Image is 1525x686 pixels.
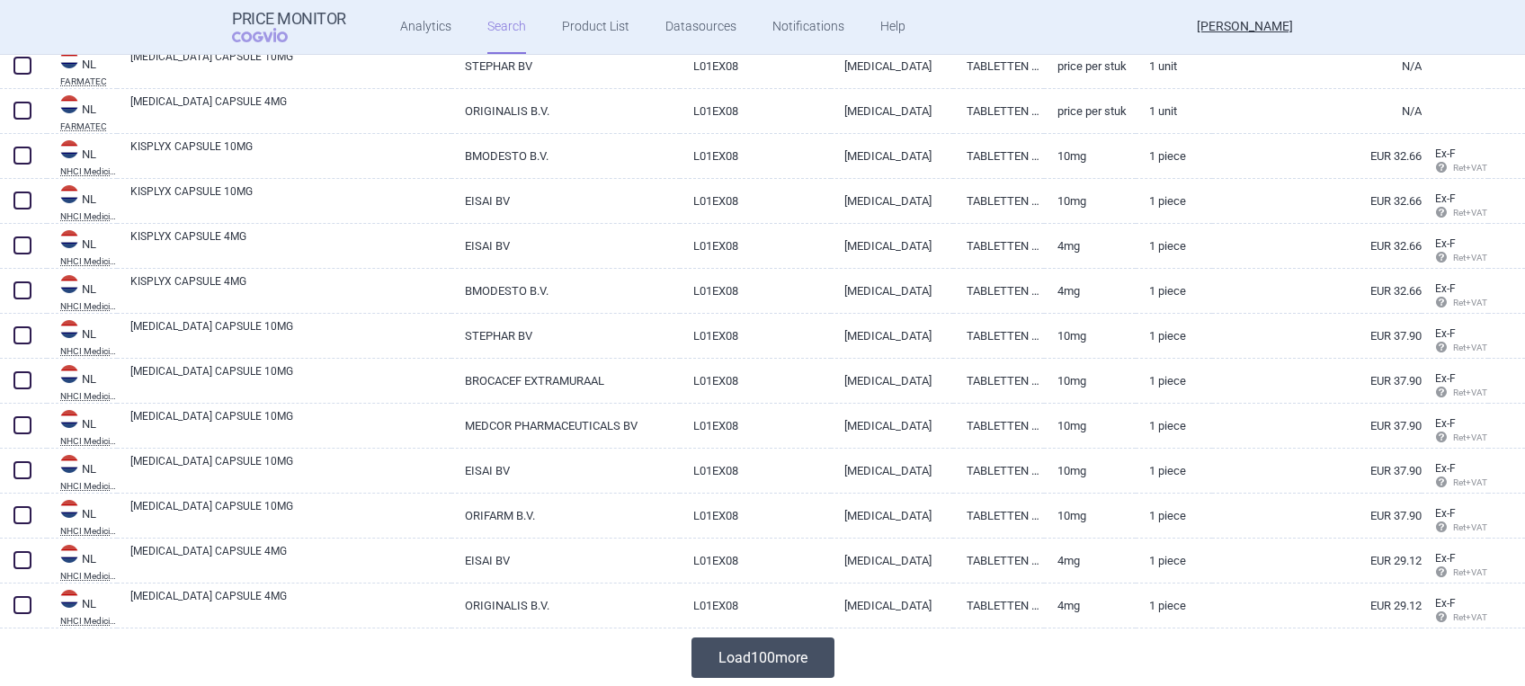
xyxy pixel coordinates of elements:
a: EUR 29.12 [1212,584,1422,628]
a: L01EX08 [680,89,831,133]
a: EUR 29.12 [1212,539,1422,583]
a: TABLETTEN EN CAPSULES [953,179,1045,223]
a: BMODESTO B.V. [451,134,680,178]
a: NLNLNHCI Medicijnkosten [47,138,117,176]
a: 4MG [1044,584,1136,628]
a: 10MG [1044,449,1136,493]
img: Netherlands [60,320,78,338]
a: [MEDICAL_DATA] CAPSULE 10MG [130,363,451,396]
a: [MEDICAL_DATA] [831,89,953,133]
strong: Price Monitor [232,10,346,28]
a: [MEDICAL_DATA] CAPSULE 10MG [130,453,451,486]
img: Netherlands [60,500,78,518]
a: L01EX08 [680,584,831,628]
a: EUR 32.66 [1212,224,1422,268]
abbr: NHCI Medicijnkosten — Online database of drug prices developed by the National Health Care Instit... [60,482,117,491]
a: Ex-F Ret+VAT calc [1422,366,1488,407]
button: Load100more [691,637,834,678]
a: STEPHAR BV [451,314,680,358]
abbr: NHCI Medicijnkosten — Online database of drug prices developed by the National Health Care Instit... [60,167,117,176]
a: [MEDICAL_DATA] [831,269,953,313]
a: [MEDICAL_DATA] CAPSULE 10MG [130,498,451,530]
a: Ex-F Ret+VAT calc [1422,231,1488,272]
span: Ex-factory price [1435,282,1456,295]
span: Ret+VAT calc [1435,567,1504,577]
abbr: NHCI Medicijnkosten — Online database of drug prices developed by the National Health Care Instit... [60,572,117,581]
a: [MEDICAL_DATA] CAPSULE 4MG [130,543,451,575]
a: 1 piece [1136,584,1212,628]
a: NLNLNHCI Medicijnkosten [47,453,117,491]
a: [MEDICAL_DATA] [831,539,953,583]
a: TABLETTEN EN CAPSULES [953,449,1045,493]
a: NLNLNHCI Medicijnkosten [47,228,117,266]
span: Ret+VAT calc [1435,298,1504,307]
span: Ex-factory price [1435,507,1456,520]
a: NLNLNHCI Medicijnkosten [47,588,117,626]
a: ORIGINALIS B.V. [451,584,680,628]
img: Netherlands [60,590,78,608]
a: [MEDICAL_DATA] [831,314,953,358]
a: TABLETTEN EN CAPSULES [953,314,1045,358]
abbr: FARMATEC — Farmatec, under the Ministry of Health, Welfare and Sport, provides pharmaceutical lic... [60,122,117,131]
span: Ex-factory price [1435,417,1456,430]
span: Ex-factory price [1435,372,1456,385]
a: 4MG [1044,269,1136,313]
a: EUR 37.90 [1212,404,1422,448]
a: N/A [1212,44,1422,88]
a: EUR 37.90 [1212,449,1422,493]
a: EUR 37.90 [1212,494,1422,538]
a: 4MG [1044,224,1136,268]
a: KISPLYX CAPSULE 4MG [130,273,451,306]
a: ORIFARM B.V. [451,494,680,538]
span: Ex-factory price [1435,552,1456,565]
a: 1 piece [1136,224,1212,268]
a: NLNLNHCI Medicijnkosten [47,408,117,446]
span: Ret+VAT calc [1435,388,1504,397]
a: 1 piece [1136,539,1212,583]
a: NLNLFARMATEC [47,94,117,131]
a: Price MonitorCOGVIO [232,10,346,44]
span: Ex-factory price [1435,462,1456,475]
abbr: NHCI Medicijnkosten — Online database of drug prices developed by the National Health Care Instit... [60,527,117,536]
a: [MEDICAL_DATA] [831,134,953,178]
img: Netherlands [60,140,78,158]
a: 10MG [1044,314,1136,358]
span: Ret+VAT calc [1435,477,1504,487]
a: KISPLYX CAPSULE 10MG [130,183,451,216]
span: Ret+VAT calc [1435,163,1504,173]
img: Netherlands [60,95,78,113]
a: L01EX08 [680,449,831,493]
a: 1 piece [1136,314,1212,358]
a: TABLETTEN EN CAPSULES [953,584,1045,628]
span: Ex-factory price [1435,597,1456,610]
a: N/A [1212,89,1422,133]
img: Netherlands [60,365,78,383]
a: [MEDICAL_DATA] [831,224,953,268]
a: 1 piece [1136,134,1212,178]
a: Ex-F Ret+VAT calc [1422,456,1488,497]
a: 1 piece [1136,494,1212,538]
span: Ex-factory price [1435,192,1456,205]
a: [MEDICAL_DATA] [831,404,953,448]
a: NLNLNHCI Medicijnkosten [47,363,117,401]
a: 10MG [1044,134,1136,178]
img: Netherlands [60,410,78,428]
a: EISAI BV [451,539,680,583]
abbr: NHCI Medicijnkosten — Online database of drug prices developed by the National Health Care Instit... [60,257,117,266]
a: TABLETTEN EN CAPSULES [953,539,1045,583]
a: [MEDICAL_DATA] CAPSULE 10MG [130,408,451,441]
abbr: NHCI Medicijnkosten — Online database of drug prices developed by the National Health Care Instit... [60,392,117,401]
a: 1 piece [1136,404,1212,448]
a: Ex-F Ret+VAT calc [1422,321,1488,362]
abbr: NHCI Medicijnkosten — Online database of drug prices developed by the National Health Care Instit... [60,212,117,221]
span: Ret+VAT calc [1435,208,1504,218]
a: EISAI BV [451,179,680,223]
a: EUR 37.90 [1212,359,1422,403]
span: COGVIO [232,28,313,42]
a: STEPHAR BV [451,44,680,88]
a: NLNLNHCI Medicijnkosten [47,318,117,356]
a: 10MG [1044,404,1136,448]
a: 10MG [1044,179,1136,223]
a: EUR 37.90 [1212,314,1422,358]
abbr: NHCI Medicijnkosten — Online database of drug prices developed by the National Health Care Instit... [60,347,117,356]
